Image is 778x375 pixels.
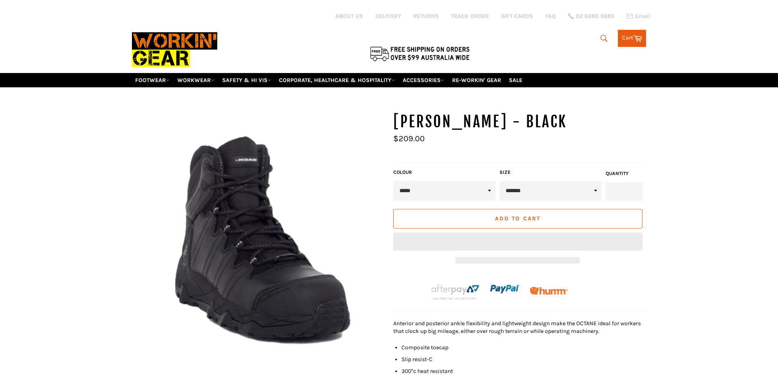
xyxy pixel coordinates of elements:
a: FAQ [545,12,556,20]
li: Slip resist-C [401,355,646,363]
a: ACCESSORIES [399,73,448,87]
a: WORKWEAR [174,73,218,87]
a: FOOTWEAR [132,73,173,87]
a: SALE [506,73,526,87]
li: 300°c heat resistant [401,367,646,375]
a: 02 6280 5885 [568,13,614,19]
p: Anterior and posterior ankle flexibility and lightweight design make the OCTANE ideal for workers... [393,320,646,335]
a: DELIVERY [375,12,401,20]
h1: [PERSON_NAME] - Black [393,112,646,132]
a: TRACK ORDER [451,12,489,20]
a: ABOUT US [335,12,363,20]
span: $209.00 [393,134,425,143]
label: Quantity [606,170,642,177]
img: paypal.png [490,274,520,304]
span: 02 6280 5885 [576,13,614,19]
img: MACK OCTANE BLACK - Workin' Gear [132,112,385,365]
a: CORPORATE, HEALTHCARE & HOSPITALITY [276,73,398,87]
a: GIFT CARDS [501,12,533,20]
span: Add to Cart [495,215,540,222]
img: Humm_core_logo_RGB-01_300x60px_small_195d8312-4386-4de7-b182-0ef9b6303a37.png [530,287,568,295]
span: Email [635,13,651,19]
a: Cart [618,30,646,47]
a: Email [626,13,651,20]
a: RE-WORKIN' GEAR [449,73,504,87]
img: Flat $9.95 shipping Australia wide [369,45,471,62]
label: COLOUR [393,169,495,176]
a: SAFETY & HI VIS [219,73,274,87]
li: Composite toecap [401,344,646,351]
a: RETURNS [413,12,439,20]
img: Afterpay-Logo-on-dark-bg_large.png [430,283,481,300]
button: Add to Cart [393,209,642,229]
label: Size [499,169,602,176]
img: Workin Gear leaders in Workwear, Safety Boots, PPE, Uniforms. Australia's No.1 in Workwear [132,27,217,73]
